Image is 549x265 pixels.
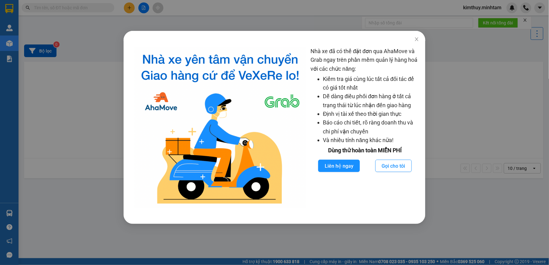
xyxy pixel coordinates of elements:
button: Liên hệ ngay [318,160,360,172]
button: Gọi cho tôi [375,160,412,172]
img: logo [135,47,306,208]
button: Close [408,31,425,48]
div: Dùng thử hoàn toàn MIỄN PHÍ [311,146,420,155]
span: close [414,37,419,42]
li: Dễ dàng điều phối đơn hàng ở tất cả trạng thái từ lúc nhận đến giao hàng [323,92,420,110]
span: Liên hệ ngay [325,162,353,170]
div: Nhà xe đã có thể đặt đơn qua AhaMove và Grab ngay trên phần mềm quản lý hàng hoá với các chức năng: [311,47,420,208]
span: Gọi cho tôi [382,162,405,170]
li: Và nhiều tính năng khác nữa! [323,136,420,145]
li: Báo cáo chi tiết, rõ ràng doanh thu và chi phí vận chuyển [323,118,420,136]
li: Định vị tài xế theo thời gian thực [323,110,420,118]
li: Kiểm tra giá cùng lúc tất cả đối tác để có giá tốt nhất [323,75,420,92]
